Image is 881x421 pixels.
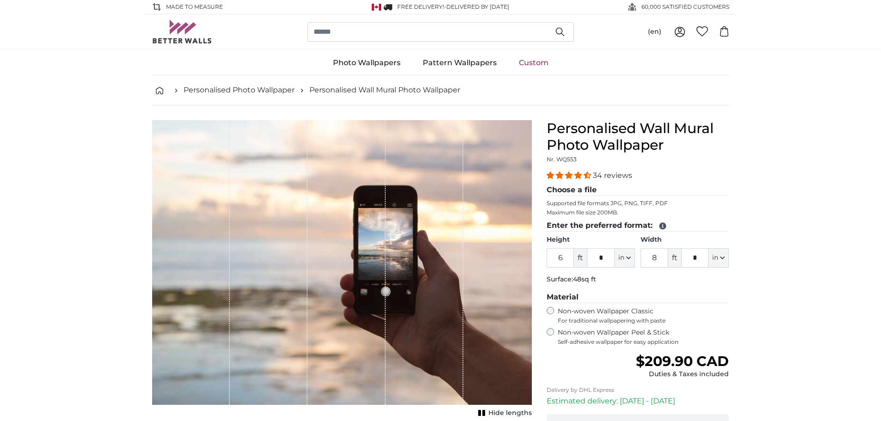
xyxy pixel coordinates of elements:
[593,171,632,180] span: 34 reviews
[547,200,729,207] p: Supported file formats JPG, PNG, TIFF, PDF
[166,3,223,11] span: Made to Measure
[641,235,729,244] label: Width
[508,51,560,75] a: Custom
[708,248,729,268] button: in
[558,338,729,346] span: Self-adhesive wallpaper for easy application
[444,3,509,10] span: -
[641,3,729,11] span: 60,000 SATISFIED CUSTOMERS
[712,253,718,262] span: in
[547,292,729,303] legend: Material
[322,51,412,75] a: Photo Wallpapers
[475,407,532,420] button: Hide lengths
[488,409,532,418] span: Hide lengths
[547,396,729,407] p: Estimated delivery: [DATE] - [DATE]
[152,20,212,43] img: Betterwalls
[184,85,295,96] a: Personalised Photo Wallpaper
[558,328,729,346] label: Non-woven Wallpaper Peel & Stick
[574,248,587,268] span: ft
[152,120,532,420] div: 1 of 1
[397,3,444,10] span: FREE delivery!
[636,370,729,379] div: Duties & Taxes included
[547,209,729,216] p: Maximum file size 200MB.
[547,386,729,394] p: Delivery by DHL Express
[547,184,729,196] legend: Choose a file
[309,85,460,96] a: Personalised Wall Mural Photo Wallpaper
[573,275,596,283] span: 48sq ft
[547,171,593,180] span: 4.32 stars
[558,307,729,324] label: Non-woven Wallpaper Classic
[446,3,509,10] span: Delivered by [DATE]
[558,317,729,324] span: For traditional wallpapering with paste
[152,75,729,105] nav: breadcrumbs
[372,4,381,11] img: Canada
[547,156,577,163] span: Nr. WQ553
[636,353,729,370] span: $209.90 CAD
[547,275,729,284] p: Surface:
[547,120,729,153] h1: Personalised Wall Mural Photo Wallpaper
[618,253,624,262] span: in
[641,24,669,40] button: (en)
[615,248,635,268] button: in
[668,248,681,268] span: ft
[547,235,635,244] label: Height
[547,220,729,232] legend: Enter the preferred format:
[412,51,508,75] a: Pattern Wallpapers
